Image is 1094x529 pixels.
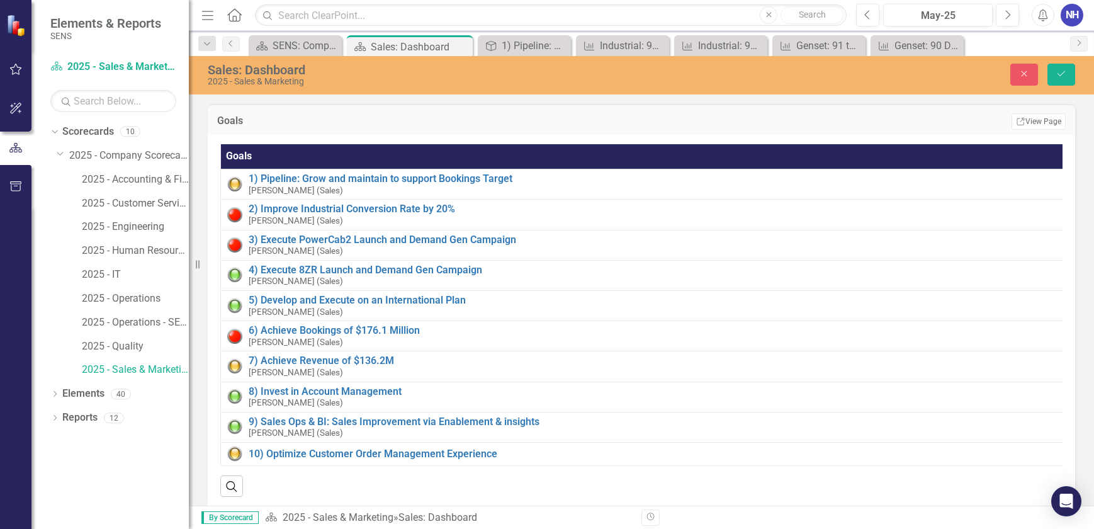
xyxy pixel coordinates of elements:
a: 2025 - Accounting & Finance [82,173,189,187]
div: 10 [120,127,140,137]
div: Sales: Dashboard [208,63,692,77]
div: Open Intercom Messenger [1051,486,1081,516]
small: [PERSON_NAME] (Sales) [249,338,343,347]
div: Sales: Dashboard [398,511,477,523]
span: Search [799,9,826,20]
span: By Scorecard [201,511,259,524]
img: Yellow: At Risk/Needs Attention [227,359,242,374]
a: Industrial: 90 Day Pipeline [677,38,764,54]
div: Sales: Dashboard [371,39,470,55]
a: 2025 - Customer Service [82,196,189,211]
div: Industrial: 91 to 180 day pipeline [600,38,666,54]
img: Red: Critical Issues/Off-Track [227,237,242,253]
a: 3) Execute PowerCab2 Launch and Demand Gen Campaign [249,234,1067,246]
a: 9) Sales Ops & BI: Sales Improvement via Enablement & insights [249,416,1067,428]
h3: Goals [217,115,480,127]
small: [PERSON_NAME] (Sales) [249,398,343,407]
a: 2025 - IT [82,268,189,282]
small: SENS [50,31,161,41]
a: Scorecards [62,125,114,139]
button: Search [781,6,843,24]
a: 4) Execute 8ZR Launch and Demand Gen Campaign [249,264,1067,276]
small: [PERSON_NAME] (Sales) [249,428,343,438]
small: [PERSON_NAME] (Sales) [249,368,343,377]
small: [PERSON_NAME] (Sales) [249,246,343,256]
a: 2025 - Operations - SENS Legacy KPIs [82,316,189,330]
a: Reports [62,411,98,425]
img: Yellow: At Risk/Needs Attention [227,177,242,192]
div: SENS: Company Scorecard [273,38,339,54]
a: Genset: 91 to 180 day pipeline [775,38,862,54]
a: 1) Pipeline: Grow and maintain to support Bookings Target [249,173,1067,185]
a: 8) Invest in Account Management [249,386,1067,397]
a: 2) Improve Industrial Conversion Rate by 20% [249,203,1067,215]
a: Elements [62,387,104,401]
img: ClearPoint Strategy [6,14,28,37]
small: [PERSON_NAME] (Sales) [249,186,343,195]
div: 12 [104,412,124,423]
a: 2025 - Sales & Marketing [82,363,189,377]
a: 2025 - Quality [82,339,189,354]
small: [PERSON_NAME] (Sales) [249,276,343,286]
a: Industrial: 91 to 180 day pipeline [579,38,666,54]
span: Elements & Reports [50,16,161,31]
a: 2025 - Sales & Marketing [50,60,176,74]
a: 6) Achieve Bookings of $176.1 Million [249,325,1067,336]
img: Green: On Track [227,299,242,314]
div: 40 [111,389,131,399]
small: [PERSON_NAME] (Sales) [249,307,343,317]
input: Search ClearPoint... [255,4,847,26]
img: Green: On Track [227,268,242,283]
a: 2025 - Operations [82,292,189,306]
a: 10) Optimize Customer Order Management Experience [249,448,1067,460]
img: Yellow: At Risk/Needs Attention [227,447,242,462]
a: 2025 - Company Scorecard [69,149,189,163]
a: 5) Develop and Execute on an International Plan [249,295,1067,306]
img: Red: Critical Issues/Off-Track [227,329,242,344]
a: View Page [1012,113,1066,130]
a: 2025 - Engineering [82,220,189,234]
small: [PERSON_NAME] (Sales) [249,216,343,225]
img: Green: On Track [227,419,242,435]
div: May-25 [888,8,988,23]
a: 2025 - Human Resources [82,244,189,258]
div: 1) Pipeline: Grow and maintain to support Bookings Target [502,38,568,54]
div: Industrial: 90 Day Pipeline [698,38,764,54]
button: NH [1061,4,1083,26]
a: 1) Pipeline: Grow and maintain to support Bookings Target [481,38,568,54]
div: 2025 - Sales & Marketing [208,77,692,86]
div: Genset: 91 to 180 day pipeline [796,38,862,54]
a: Genset: 90 Day Pipeline [874,38,961,54]
input: Search Below... [50,90,176,112]
div: Genset: 90 Day Pipeline [894,38,961,54]
img: Red: Critical Issues/Off-Track [227,207,242,222]
img: Green: On Track [227,389,242,404]
a: 2025 - Sales & Marketing [283,511,393,523]
button: May-25 [883,4,993,26]
a: SENS: Company Scorecard [252,38,339,54]
div: » [265,511,632,525]
a: 7) Achieve Revenue of $136.2M [249,355,1067,367]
